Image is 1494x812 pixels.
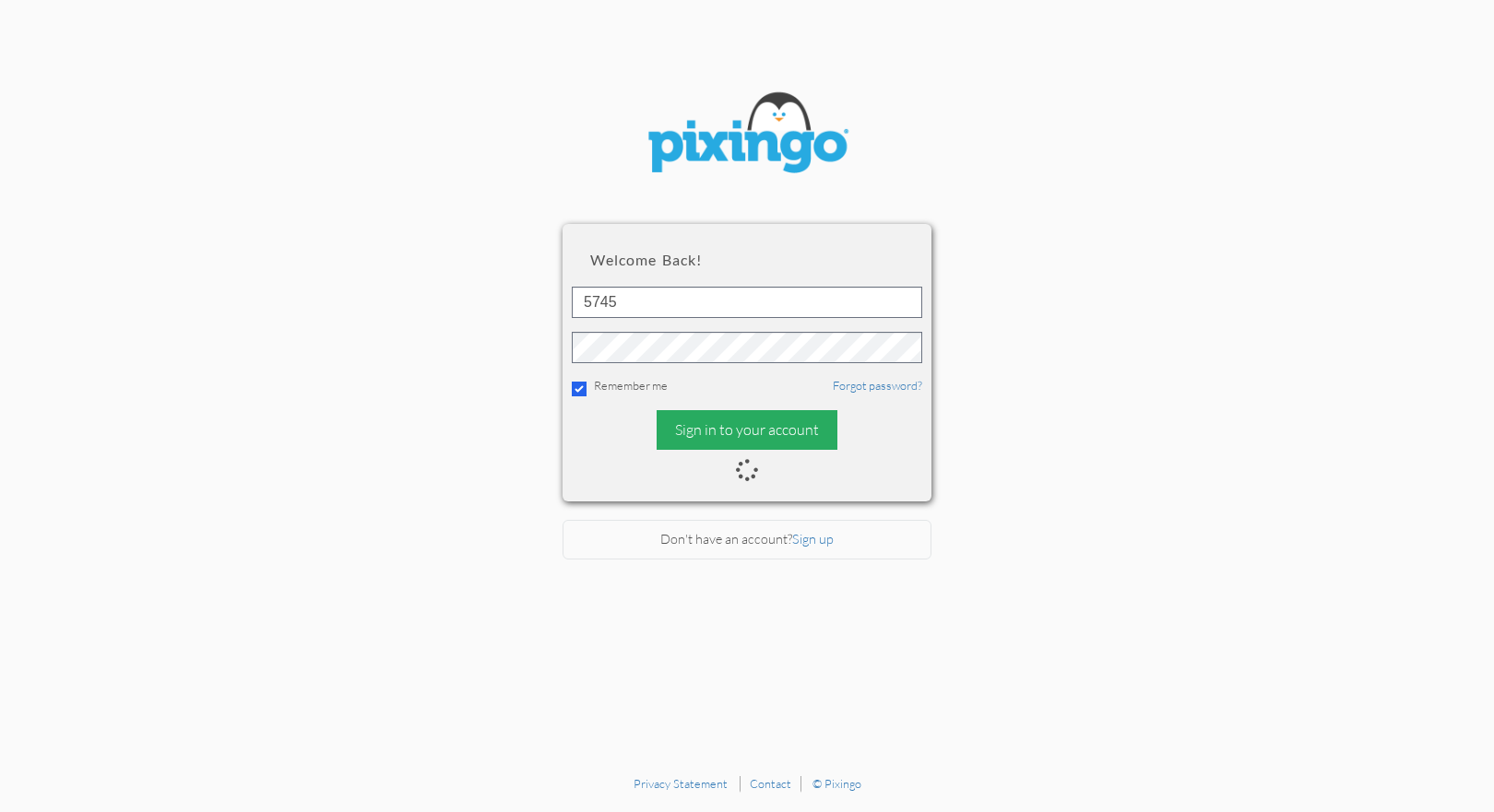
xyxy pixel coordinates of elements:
[572,377,922,396] div: Remember me
[1493,811,1494,812] iframe: Chat
[657,410,837,450] div: Sign in to your account
[636,83,858,187] img: pixingo logo
[590,252,904,268] h2: Welcome back!
[572,287,922,318] input: ID or Email
[634,776,728,791] a: Privacy Statement
[812,776,861,791] a: © Pixingo
[750,776,791,791] a: Contact
[833,378,922,393] a: Forgot password?
[792,531,834,547] a: Sign up
[563,520,931,559] div: Don't have an account?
